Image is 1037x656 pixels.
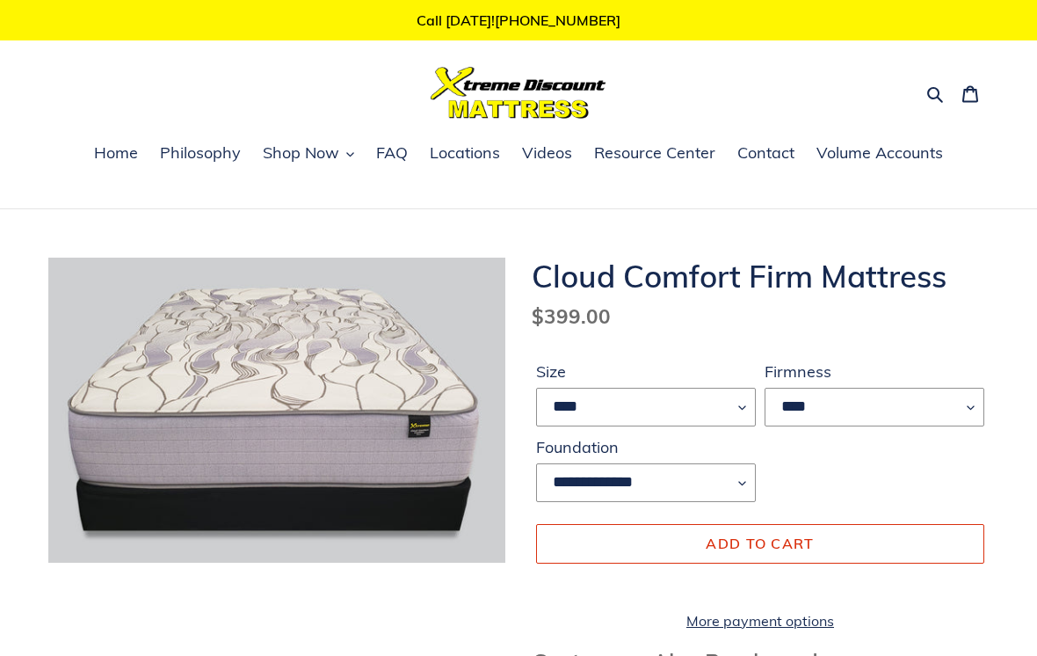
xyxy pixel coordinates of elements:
a: Resource Center [585,141,724,167]
label: Firmness [765,360,984,383]
label: Foundation [536,435,756,459]
span: Resource Center [594,142,715,164]
a: Home [85,141,147,167]
h1: Cloud Comfort Firm Mattress [532,258,989,295]
span: Home [94,142,138,164]
span: Add to cart [706,535,814,552]
label: Size [536,360,756,383]
a: Videos [513,141,581,167]
a: More payment options [536,610,984,631]
span: Locations [430,142,500,164]
a: Locations [421,141,509,167]
span: Contact [737,142,794,164]
span: Volume Accounts [816,142,943,164]
a: FAQ [367,141,417,167]
span: FAQ [376,142,408,164]
a: Volume Accounts [808,141,952,167]
img: Xtreme Discount Mattress [431,67,606,119]
a: Contact [729,141,803,167]
button: Add to cart [536,524,984,563]
button: Shop Now [254,141,363,167]
span: Philosophy [160,142,241,164]
a: Philosophy [151,141,250,167]
a: [PHONE_NUMBER] [495,11,620,29]
img: cloud comfort firm [48,258,505,563]
span: $399.00 [532,303,611,329]
span: Videos [522,142,572,164]
span: Shop Now [263,142,339,164]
